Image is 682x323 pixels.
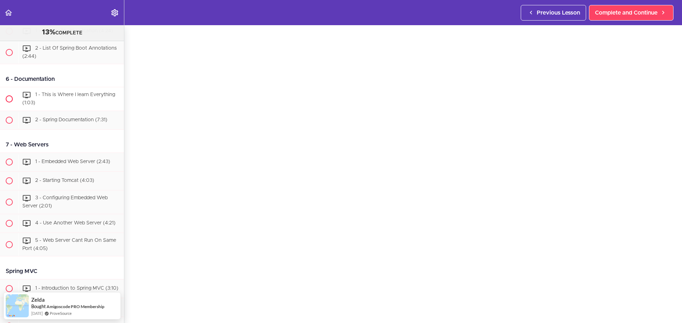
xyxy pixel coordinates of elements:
span: [DATE] [31,310,43,316]
a: ProveSource [50,310,72,316]
span: 2 - List Of Spring Boot Annotations (2:44) [22,46,117,59]
span: 5 - Web Server Cant Run On Same Port (4:05) [22,238,116,251]
span: 2 - Starting Tomcat (4:03) [35,178,94,183]
svg: Settings Menu [110,9,119,17]
span: 3 - Configuring Embedded Web Server (2:01) [22,195,108,208]
img: provesource social proof notification image [6,294,29,317]
span: Bought [31,303,46,309]
span: Previous Lesson [537,9,580,17]
span: 13% [42,29,55,36]
span: 2 - Spring Documentation (7:31) [35,117,107,122]
span: 4 - Use Another Web Server (4:21) [35,221,115,225]
span: Complete and Continue [595,9,657,17]
span: 1 - Introduction to Spring MVC (3:10) [35,286,118,291]
span: 1 - Embedded Web Server (2:43) [35,159,110,164]
a: Previous Lesson [521,5,586,21]
span: Zelda [31,297,45,303]
div: COMPLETE [9,28,115,37]
svg: Back to course curriculum [4,9,13,17]
iframe: Video Player [139,22,668,319]
a: Complete and Continue [589,5,673,21]
a: Amigoscode PRO Membership [47,304,104,309]
span: 1 - This is Where I learn Everything (1:03) [22,93,115,106]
